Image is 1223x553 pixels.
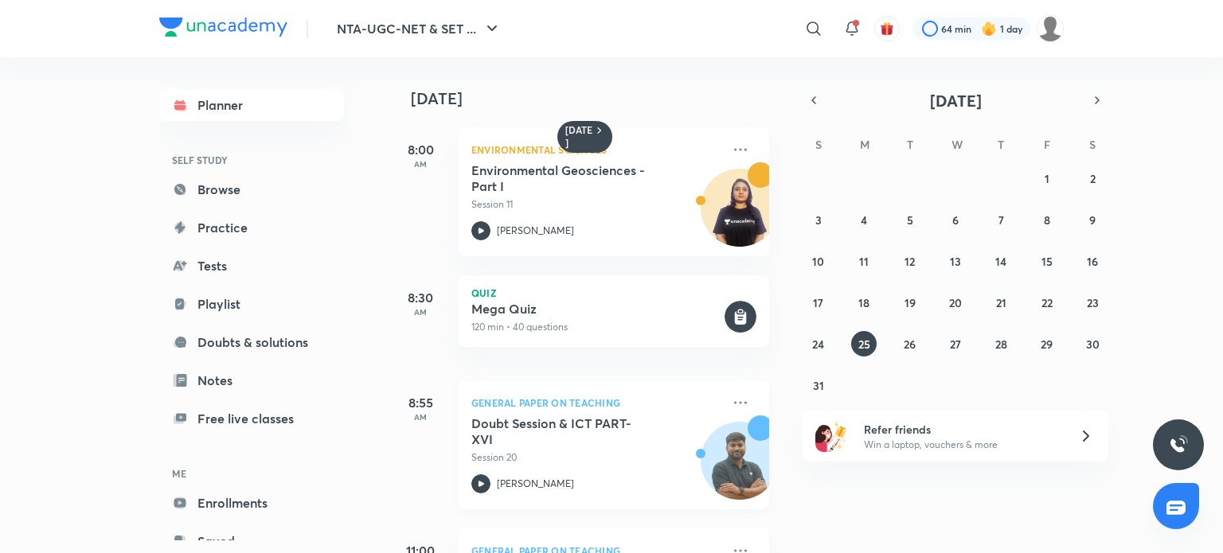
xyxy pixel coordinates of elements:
a: Practice [159,212,344,243]
h5: 8:00 [389,140,452,159]
a: Notes [159,364,344,396]
button: August 12, 2025 [897,248,923,274]
h5: Environmental Geosciences - Part I [471,162,670,194]
h6: Refer friends [864,421,1060,438]
button: August 11, 2025 [851,248,877,274]
abbr: August 2, 2025 [1090,171,1096,186]
button: August 30, 2025 [1080,331,1105,356]
button: August 29, 2025 [1034,331,1060,356]
button: August 1, 2025 [1034,166,1060,191]
abbr: August 24, 2025 [812,337,824,352]
abbr: August 11, 2025 [859,254,869,269]
a: Planner [159,89,344,121]
p: AM [389,307,452,317]
abbr: August 26, 2025 [904,337,916,352]
img: Avatar [701,430,778,507]
p: AM [389,159,452,169]
abbr: August 13, 2025 [950,254,961,269]
button: August 8, 2025 [1034,207,1060,232]
h4: [DATE] [411,89,785,108]
a: Company Logo [159,18,287,41]
img: avatar [880,21,894,36]
h5: 8:30 [389,288,452,307]
button: August 25, 2025 [851,331,877,356]
abbr: August 28, 2025 [995,337,1007,352]
button: August 6, 2025 [943,207,968,232]
img: streak [981,21,997,37]
abbr: August 5, 2025 [907,212,913,228]
abbr: Sunday [815,137,822,152]
abbr: August 19, 2025 [905,295,916,310]
button: August 7, 2025 [988,207,1014,232]
abbr: Tuesday [907,137,913,152]
button: avatar [874,16,900,41]
button: August 27, 2025 [943,331,968,356]
button: August 26, 2025 [897,331,923,356]
abbr: Friday [1044,137,1050,152]
button: August 14, 2025 [988,248,1014,274]
img: Company Logo [159,18,287,37]
button: August 13, 2025 [943,248,968,274]
abbr: August 22, 2025 [1041,295,1053,310]
button: August 5, 2025 [897,207,923,232]
button: August 18, 2025 [851,290,877,315]
p: Session 11 [471,197,721,212]
button: August 2, 2025 [1080,166,1105,191]
p: Environmental Sciences [471,140,721,159]
abbr: Monday [860,137,869,152]
abbr: August 12, 2025 [905,254,915,269]
abbr: August 27, 2025 [950,337,961,352]
abbr: August 4, 2025 [861,212,867,228]
button: August 24, 2025 [806,331,831,356]
button: August 23, 2025 [1080,290,1105,315]
button: August 31, 2025 [806,372,831,398]
img: SRITAMA CHATTERJEE [1037,15,1064,42]
button: August 10, 2025 [806,248,831,274]
h5: Doubt Session & ICT PART-XVI [471,415,670,447]
p: Win a laptop, vouchers & more [864,438,1060,452]
abbr: August 14, 2025 [995,254,1006,269]
abbr: August 31, 2025 [813,378,824,393]
button: [DATE] [825,89,1086,111]
h5: Mega Quiz [471,301,721,317]
a: Playlist [159,288,344,320]
abbr: August 10, 2025 [812,254,824,269]
button: August 21, 2025 [988,290,1014,315]
abbr: August 9, 2025 [1089,212,1096,228]
img: ttu [1169,435,1188,454]
abbr: August 8, 2025 [1044,212,1050,228]
button: NTA-UGC-NET & SET ... [327,13,511,45]
abbr: Wednesday [951,137,963,152]
a: Doubts & solutions [159,326,344,358]
abbr: August 29, 2025 [1041,337,1053,352]
p: AM [389,412,452,422]
a: Enrollments [159,487,344,519]
span: [DATE] [930,90,982,111]
p: [PERSON_NAME] [497,224,574,238]
h6: SELF STUDY [159,146,344,173]
a: Browse [159,173,344,205]
button: August 4, 2025 [851,207,877,232]
img: referral [815,420,847,452]
button: August 20, 2025 [943,290,968,315]
button: August 19, 2025 [897,290,923,315]
abbr: August 17, 2025 [813,295,823,310]
abbr: August 18, 2025 [858,295,869,310]
h6: [DATE] [565,124,593,150]
abbr: August 30, 2025 [1086,337,1100,352]
p: General Paper on Teaching [471,393,721,412]
abbr: August 21, 2025 [996,295,1006,310]
abbr: August 23, 2025 [1087,295,1099,310]
a: Tests [159,250,344,282]
abbr: Thursday [998,137,1004,152]
p: [PERSON_NAME] [497,477,574,491]
button: August 9, 2025 [1080,207,1105,232]
h6: ME [159,460,344,487]
abbr: Saturday [1089,137,1096,152]
p: Quiz [471,288,756,298]
button: August 17, 2025 [806,290,831,315]
a: Free live classes [159,403,344,434]
button: August 28, 2025 [988,331,1014,356]
p: 120 min • 40 questions [471,320,721,334]
abbr: August 1, 2025 [1045,171,1049,186]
